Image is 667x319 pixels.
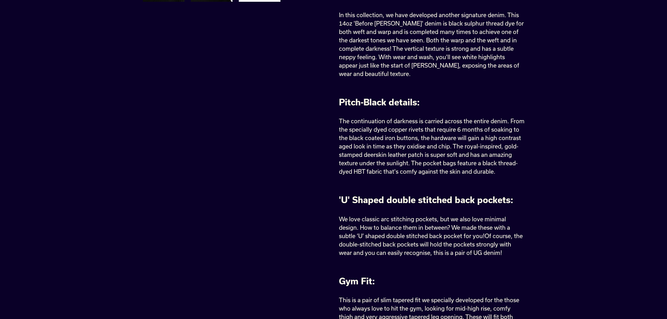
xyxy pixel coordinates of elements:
span: We love classic arc stitching pockets, but we also love minimal design. How to balance them in be... [339,216,523,256]
span: In this collection, we have developed another signature denim. This 14oz 'Before [PERSON_NAME]' d... [339,12,524,77]
span: 'U' Shaped double stitched back pockets: [339,195,513,205]
span: The continuation of darkness is carried across the entire denim. From the specially dyed copper r... [339,118,524,175]
span: Pitch-Black details: [339,97,420,107]
span: Gym Fit: [339,276,375,286]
